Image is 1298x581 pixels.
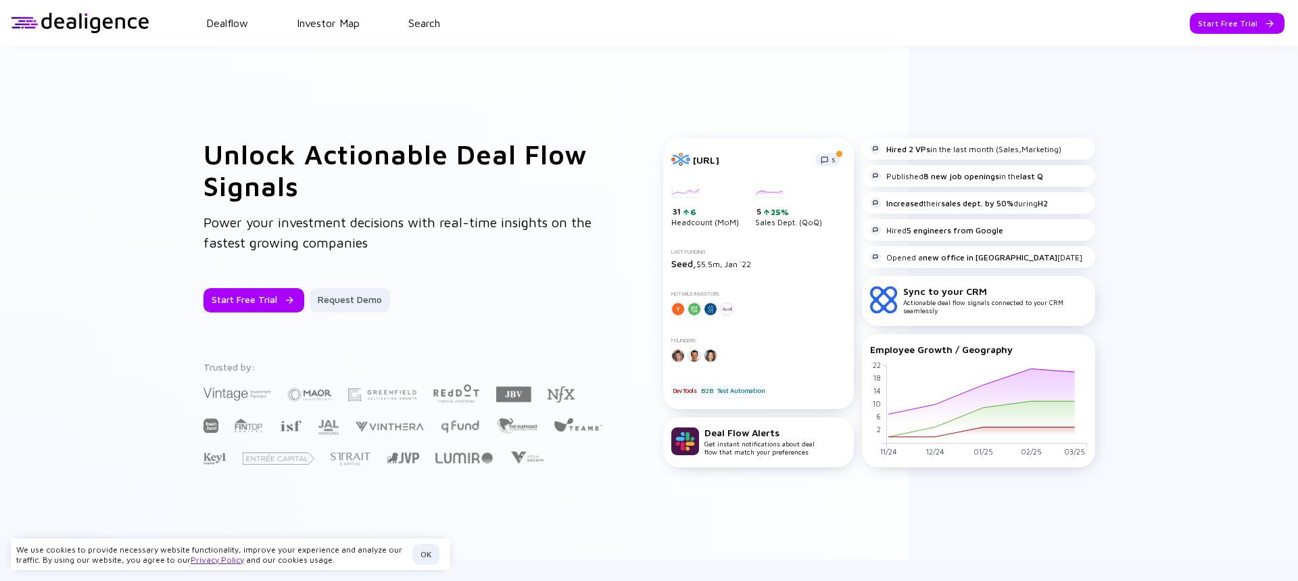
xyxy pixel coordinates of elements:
[870,225,1003,235] div: Hired
[941,198,1013,208] strong: sales dept. by 50%
[880,447,896,456] tspan: 11/24
[907,225,1003,235] strong: 5 engineers from Google
[16,544,407,565] div: We use cookies to provide necessary website functionality, improve your experience and analyze ou...
[693,154,807,166] div: [URL]
[671,249,846,255] div: Last Funding
[875,412,880,421] tspan: 6
[671,258,696,269] span: Seed,
[408,17,440,29] a: Search
[1020,447,1041,456] tspan: 02/25
[435,452,493,463] img: Lumir Ventures
[873,373,880,382] tspan: 18
[412,544,439,565] button: OK
[886,198,923,208] strong: Increased
[203,288,304,312] button: Start Free Trial
[496,386,531,403] img: JBV Capital
[387,452,419,463] img: Jerusalem Venture Partners
[1020,171,1043,181] strong: last Q
[243,452,314,465] img: Entrée Capital
[926,447,944,456] tspan: 12/24
[310,288,390,312] button: Request Demo
[973,447,992,456] tspan: 01/25
[206,17,248,29] a: Dealflow
[870,197,1048,208] div: their during
[1190,13,1284,34] button: Start Free Trial
[700,384,714,398] div: B2B
[287,384,332,406] img: Maor Investments
[203,452,226,465] img: Key1 Capital
[318,420,339,435] img: JAL Ventures
[923,171,999,181] strong: 8 new job openings
[191,555,244,565] a: Privacy Policy
[297,17,360,29] a: Investor Map
[203,214,592,250] span: Power your investment decisions with real-time insights on the fastest growing companies
[769,207,789,217] div: 25%
[671,258,846,269] div: $5.5m, Jan `22
[923,252,1057,262] strong: new office in [GEOGRAPHIC_DATA]
[704,427,815,438] div: Deal Flow Alerts
[671,338,846,344] div: Founders
[671,188,739,227] div: Headcount (MoM)
[203,361,605,373] div: Trusted by:
[870,170,1043,181] div: Published in the
[1038,198,1048,208] strong: H2
[870,344,1087,355] div: Employee Growth / Geography
[872,361,880,369] tspan: 22
[348,388,416,401] img: Greenfield Partners
[235,418,263,433] img: FINTOP Capital
[870,143,1061,154] div: in the last month (Sales,Marketing)
[756,206,822,217] div: 5
[671,384,698,398] div: DevTools
[331,452,370,465] img: Strait Capital
[548,386,575,402] img: NFX
[689,207,696,217] div: 6
[433,381,480,404] img: Red Dot Capital Partners
[671,291,846,297] div: Notable Investors
[886,144,930,154] strong: Hired 2 VPs
[876,425,880,434] tspan: 2
[203,386,271,402] img: Vintage Investment Partners
[496,418,537,434] img: The Elephant
[903,285,1087,297] div: Sync to your CRM
[716,384,766,398] div: Test Automation
[355,420,424,433] img: Vinthera
[870,252,1082,262] div: Opened a [DATE]
[873,386,880,395] tspan: 14
[903,285,1087,315] div: Actionable deal flow signals connected to your CRM seamlessly
[673,206,739,217] div: 31
[509,451,545,464] img: Viola Growth
[440,418,480,434] img: Q Fund
[704,427,815,456] div: Get instant notifications about deal flow that match your preferences
[872,399,880,408] tspan: 10
[755,188,822,227] div: Sales Dept. (QoQ)
[554,417,602,432] img: Team8
[1064,447,1085,456] tspan: 03/25
[203,138,609,202] h1: Unlock Actionable Deal Flow Signals
[279,419,302,432] img: Israel Secondary Fund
